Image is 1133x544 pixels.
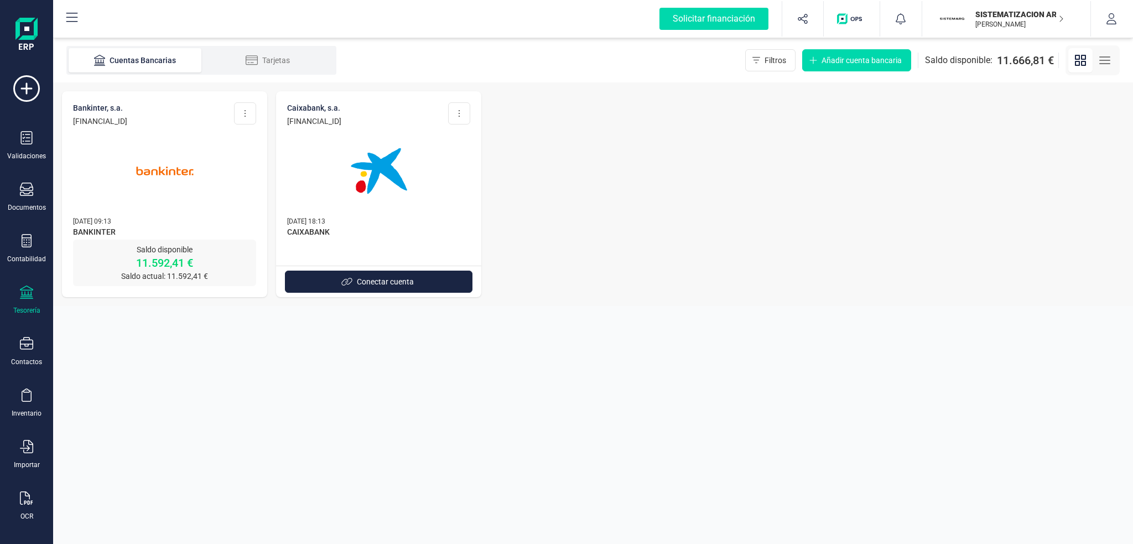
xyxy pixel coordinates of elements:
span: [DATE] 18:13 [287,217,325,225]
img: Logo Finanedi [15,18,38,53]
div: Inventario [12,409,41,418]
p: [PERSON_NAME] [975,20,1064,29]
p: SISTEMATIZACION ARQUITECTONICA EN REFORMAS SL [975,9,1064,20]
div: Importar [14,460,40,469]
span: Saldo disponible: [925,54,992,67]
img: Logo de OPS [837,13,866,24]
button: Logo de OPS [830,1,873,37]
div: Contactos [11,358,42,366]
div: Solicitar financiación [659,8,768,30]
p: BANKINTER, S.A. [73,102,127,113]
p: Saldo actual: 11.592,41 € [73,271,256,282]
button: Solicitar financiación [646,1,782,37]
button: SISISTEMATIZACION ARQUITECTONICA EN REFORMAS SL[PERSON_NAME] [935,1,1077,37]
span: Filtros [765,55,786,66]
span: BANKINTER [73,226,256,240]
div: Cuentas Bancarias [91,55,179,66]
div: Tarjetas [224,55,312,66]
span: Conectar cuenta [357,276,414,287]
div: Documentos [8,203,46,212]
p: Saldo disponible [73,244,256,255]
p: [FINANCIAL_ID] [73,116,127,127]
img: SI [940,7,964,31]
div: Tesorería [13,306,40,315]
span: 11.666,81 € [997,53,1054,68]
button: Añadir cuenta bancaria [802,49,911,71]
span: Añadir cuenta bancaria [822,55,902,66]
div: Contabilidad [7,255,46,263]
p: 11.592,41 € [73,255,256,271]
p: CAIXABANK, S.A. [287,102,341,113]
p: [FINANCIAL_ID] [287,116,341,127]
div: OCR [20,512,33,521]
span: [DATE] 09:13 [73,217,111,225]
button: Conectar cuenta [285,271,472,293]
span: CAIXABANK [287,226,470,240]
button: Filtros [745,49,796,71]
div: Validaciones [7,152,46,160]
